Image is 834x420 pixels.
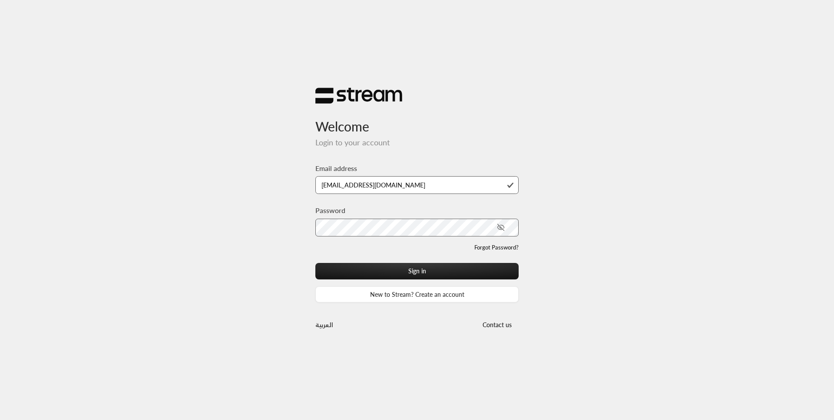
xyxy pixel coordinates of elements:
[315,205,345,216] label: Password
[315,286,519,302] a: New to Stream? Create an account
[315,87,402,104] img: Stream Logo
[315,163,357,174] label: Email address
[315,263,519,279] button: Sign in
[475,317,519,333] button: Contact us
[493,220,508,235] button: toggle password visibility
[474,243,519,252] a: Forgot Password?
[315,176,519,194] input: Type your email here
[475,321,519,328] a: Contact us
[315,104,519,134] h3: Welcome
[315,317,333,333] a: العربية
[315,138,519,148] h5: Login to your account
